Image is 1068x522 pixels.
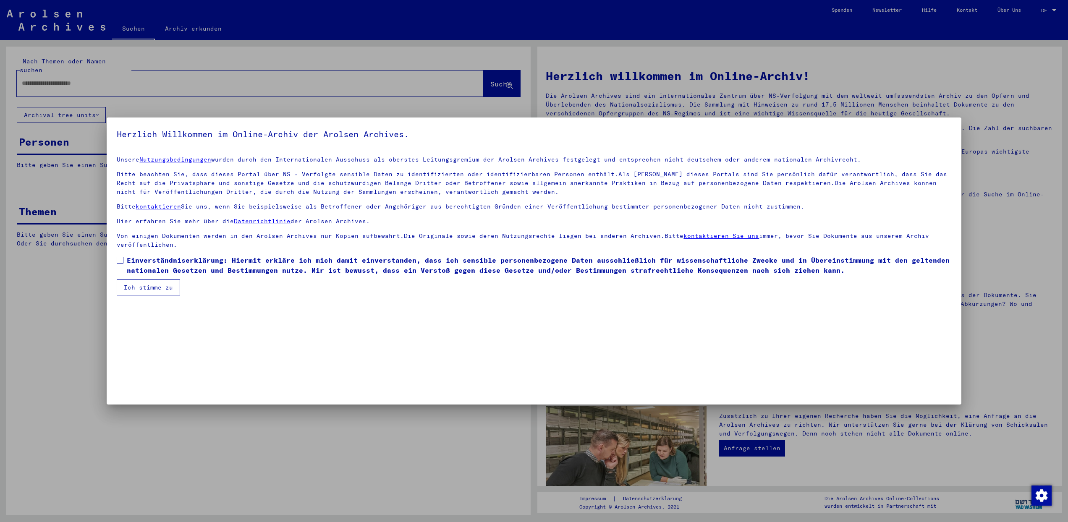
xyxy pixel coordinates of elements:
[1031,485,1052,506] img: Zustimmung ändern
[1031,485,1051,505] div: Zustimmung ändern
[117,155,951,164] p: Unsere wurden durch den Internationalen Ausschuss als oberstes Leitungsgremium der Arolsen Archiv...
[117,128,951,141] h5: Herzlich Willkommen im Online-Archiv der Arolsen Archives.
[136,203,181,210] a: kontaktieren
[117,279,180,295] button: Ich stimme zu
[117,217,951,226] p: Hier erfahren Sie mehr über die der Arolsen Archives.
[139,156,211,163] a: Nutzungsbedingungen
[127,255,951,275] span: Einverständniserklärung: Hiermit erkläre ich mich damit einverstanden, dass ich sensible personen...
[117,232,951,249] p: Von einigen Dokumenten werden in den Arolsen Archives nur Kopien aufbewahrt.Die Originale sowie d...
[117,170,951,196] p: Bitte beachten Sie, dass dieses Portal über NS - Verfolgte sensible Daten zu identifizierten oder...
[683,232,759,240] a: kontaktieren Sie uns
[234,217,291,225] a: Datenrichtlinie
[117,202,951,211] p: Bitte Sie uns, wenn Sie beispielsweise als Betroffener oder Angehöriger aus berechtigten Gründen ...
